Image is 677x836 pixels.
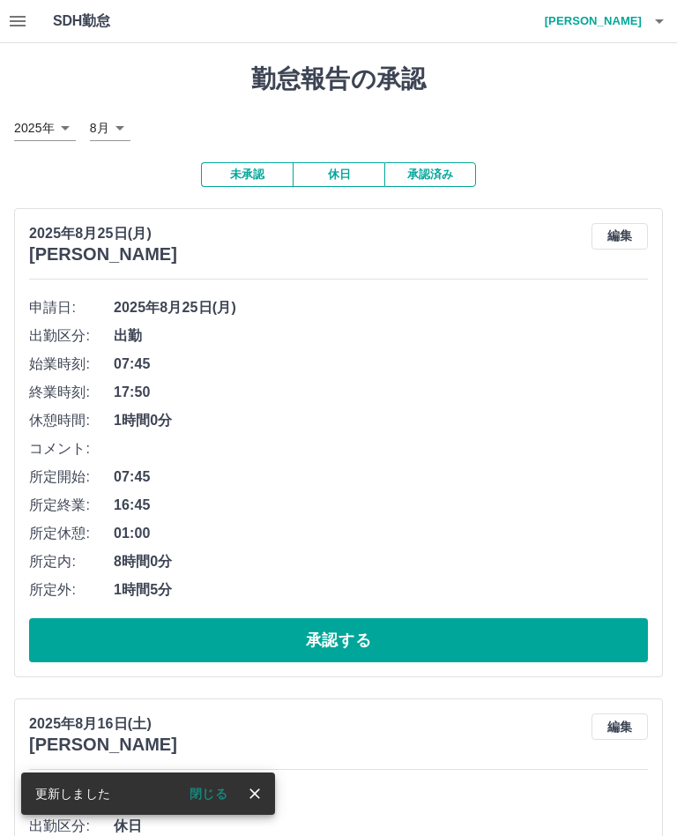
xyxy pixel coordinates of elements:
button: 承認済み [384,162,476,187]
span: 所定開始: [29,467,114,488]
span: 始業時刻: [29,354,114,375]
button: 承認する [29,618,648,662]
span: 07:45 [114,467,648,488]
div: 更新しました [35,778,110,810]
span: 所定外: [29,579,114,601]
span: 所定休憩: [29,523,114,544]
p: 2025年8月16日(土) [29,713,177,735]
span: 所定内: [29,551,114,572]
p: 2025年8月25日(月) [29,223,177,244]
div: 2025年 [14,116,76,141]
span: 終業時刻: [29,382,114,403]
span: コメント: [29,438,114,459]
span: 01:00 [114,523,648,544]
span: 休憩時間: [29,410,114,431]
button: 編集 [591,713,648,740]
span: 1時間0分 [114,410,648,431]
button: close [242,780,268,807]
span: 8時間0分 [114,551,648,572]
button: 休日 [293,162,384,187]
span: 申請日: [29,297,114,318]
span: 1時間5分 [114,579,648,601]
button: 未承認 [201,162,293,187]
span: 17:50 [114,382,648,403]
div: 8月 [90,116,130,141]
h1: 勤怠報告の承認 [14,64,663,94]
h3: [PERSON_NAME] [29,244,177,265]
span: 出勤 [114,325,648,347]
span: 所定終業: [29,495,114,516]
button: 編集 [591,223,648,250]
h3: [PERSON_NAME] [29,735,177,755]
span: 出勤区分: [29,325,114,347]
span: 07:45 [114,354,648,375]
span: 2025年8月25日(月) [114,297,648,318]
span: 2025年8月16日(土) [114,787,648,809]
button: 閉じる [175,780,242,807]
span: 16:45 [114,495,648,516]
